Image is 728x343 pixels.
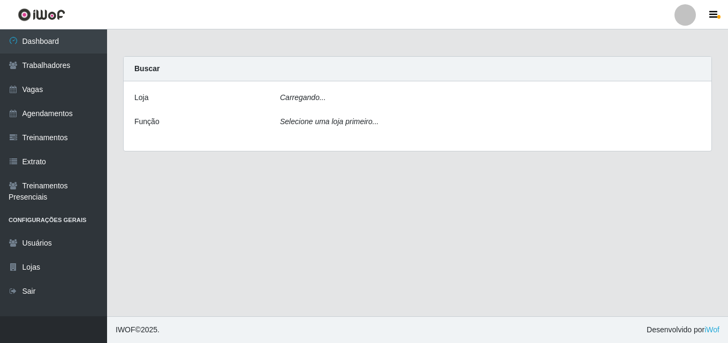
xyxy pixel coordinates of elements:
[116,324,160,336] span: © 2025 .
[116,325,135,334] span: IWOF
[647,324,719,336] span: Desenvolvido por
[134,116,160,127] label: Função
[280,93,326,102] i: Carregando...
[18,8,65,21] img: CoreUI Logo
[134,92,148,103] label: Loja
[280,117,378,126] i: Selecione uma loja primeiro...
[134,64,160,73] strong: Buscar
[704,325,719,334] a: iWof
